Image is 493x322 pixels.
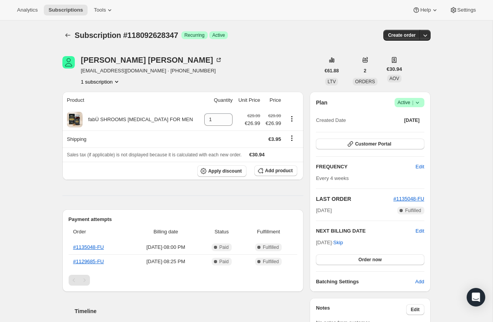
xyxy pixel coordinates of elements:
button: Settings [445,5,481,15]
h2: Timeline [75,307,304,315]
span: AOV [390,76,399,81]
div: [PERSON_NAME] [PERSON_NAME] [81,56,222,64]
button: Edit [406,304,424,315]
h6: Batching Settings [316,278,415,286]
span: Subscriptions [48,7,83,13]
th: Unit Price [235,92,262,109]
span: €26.99 [245,120,260,127]
span: [DATE] · 08:25 PM [133,258,199,265]
span: Fulfilled [263,259,279,265]
a: #1135048-FU [73,244,104,250]
button: Edit [411,161,429,173]
span: Create order [388,32,415,38]
span: | [412,99,413,106]
span: Subscription #118092628347 [75,31,178,39]
th: Shipping [62,130,201,147]
img: product img [67,112,83,127]
span: Status [204,228,240,236]
span: Apply discount [208,168,242,174]
button: Help [408,5,443,15]
span: Edit [411,307,420,313]
span: €30.94 [249,152,265,158]
h2: FREQUENCY [316,163,415,171]
a: #1129685-FU [73,259,104,264]
button: Create order [383,30,420,41]
button: #1135048-FU [393,195,424,203]
span: Add product [265,168,293,174]
span: €26.99 [265,120,281,127]
th: Product [62,92,201,109]
small: €29.99 [247,113,260,118]
span: ORDERS [355,79,375,84]
button: Product actions [286,115,298,123]
a: #1135048-FU [393,196,424,202]
small: €29.99 [268,113,281,118]
span: Created Date [316,116,346,124]
span: Tools [94,7,106,13]
button: Edit [415,227,424,235]
button: Add product [254,165,297,176]
th: Order [69,223,130,240]
span: Billing date [133,228,199,236]
span: LTV [328,79,336,84]
h2: NEXT BILLING DATE [316,227,415,235]
span: [DATE] · 08:00 PM [133,243,199,251]
span: Fulfilled [405,207,421,214]
button: Order now [316,254,424,265]
h2: Payment attempts [69,216,298,223]
span: Active [212,32,225,38]
button: Apply discount [197,165,246,177]
span: Paid [219,244,229,250]
span: Settings [457,7,476,13]
span: Analytics [17,7,38,13]
button: Analytics [12,5,42,15]
span: Edit [415,163,424,171]
nav: Pagination [69,275,298,286]
span: €3.95 [269,136,281,142]
button: Subscriptions [44,5,88,15]
span: Customer Portal [355,141,391,147]
span: Barry Davis [62,56,75,69]
h2: Plan [316,99,328,106]
span: Skip [333,239,343,247]
th: Quantity [201,92,235,109]
span: [DATE] · [316,240,343,245]
button: 2 [359,65,371,76]
button: Subscriptions [62,30,73,41]
div: Open Intercom Messenger [467,288,485,307]
h3: Notes [316,304,406,315]
span: Fulfillment [244,228,293,236]
button: €61.88 [320,65,344,76]
span: [DATE] [404,117,420,123]
button: [DATE] [400,115,424,126]
span: Sales tax (if applicable) is not displayed because it is calculated with each new order. [67,152,242,158]
span: €61.88 [325,68,339,74]
span: Order now [359,257,382,263]
button: Tools [89,5,118,15]
th: Price [262,92,283,109]
span: Recurring [184,32,205,38]
span: [EMAIL_ADDRESS][DOMAIN_NAME] · [PHONE_NUMBER] [81,67,222,75]
span: Add [415,278,424,286]
span: Help [420,7,431,13]
button: Skip [329,236,348,249]
div: fabÜ SHROOMS [MEDICAL_DATA] FOR MEN [83,116,193,123]
button: Product actions [81,78,121,86]
span: [DATE] [316,207,332,214]
span: Paid [219,259,229,265]
span: Fulfilled [263,244,279,250]
span: Every 4 weeks [316,175,349,181]
span: €30.94 [387,65,402,73]
button: Customer Portal [316,139,424,149]
button: Shipping actions [286,134,298,142]
span: Active [398,99,421,106]
h2: LAST ORDER [316,195,393,203]
span: 2 [364,68,367,74]
button: Add [410,276,429,288]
